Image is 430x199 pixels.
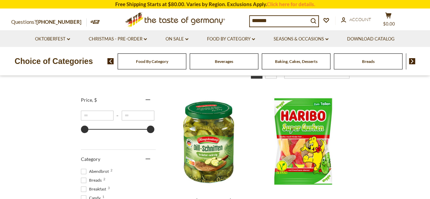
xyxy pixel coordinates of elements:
[258,97,348,187] img: Haribo "Super Gurken" Vegan Gummy Candy Pickles, 7 oz
[81,177,104,183] span: Breads
[136,59,168,64] a: Food By Category
[107,58,114,64] img: previous arrow
[81,97,97,103] span: Price
[36,19,82,25] a: [PHONE_NUMBER]
[215,59,233,64] a: Beverages
[347,35,395,43] a: Download Catalog
[110,168,113,172] span: 2
[275,59,317,64] a: Baking, Cakes, Desserts
[251,67,262,79] a: View grid mode
[89,35,147,43] a: Christmas - PRE-ORDER
[108,186,110,189] span: 3
[92,97,97,103] span: , $
[349,17,371,22] span: Account
[122,111,154,120] input: Maximum value
[81,111,114,120] input: Minimum value
[341,16,371,23] a: Account
[114,113,122,118] span: –
[409,58,415,64] img: next arrow
[265,67,277,79] a: View list mode
[207,35,255,43] a: Food By Category
[378,12,399,29] button: $0.00
[11,18,87,27] p: Questions?
[81,168,111,175] span: Abendbrot
[362,59,375,64] a: Breads
[103,177,105,181] span: 2
[102,195,104,198] span: 1
[81,156,100,162] span: Category
[35,35,70,43] a: Oktoberfest
[274,35,328,43] a: Seasons & Occasions
[383,21,395,27] span: $0.00
[267,1,315,7] a: Click here for details.
[165,97,255,187] img: Hengstenberg Dill-Schnitten Krauter Pickles
[166,35,188,43] a: On Sale
[81,186,108,192] span: Breakfast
